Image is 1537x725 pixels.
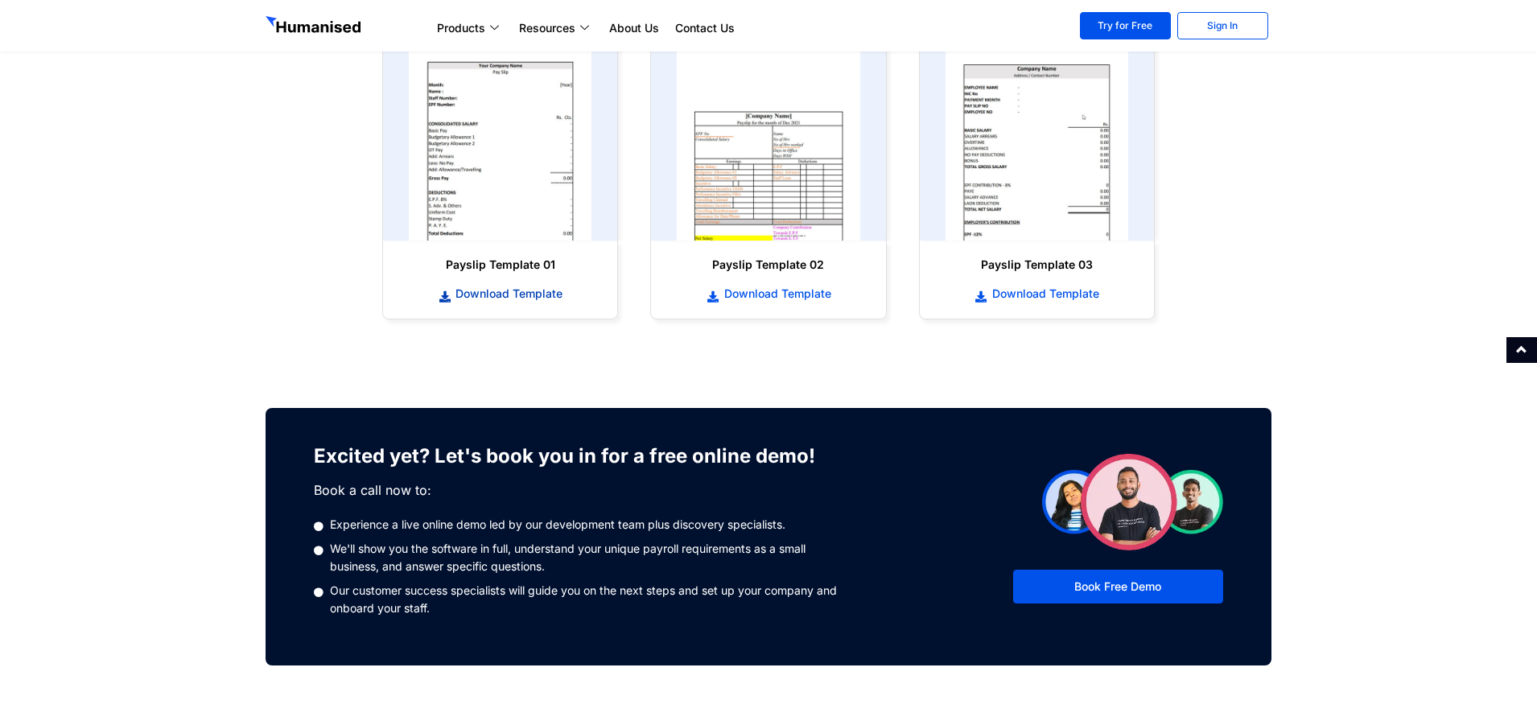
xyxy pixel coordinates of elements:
a: Resources [511,19,601,38]
img: payslip template [409,39,591,241]
img: payslip template [677,39,859,241]
a: Download Template [667,285,869,303]
span: Download Template [720,286,831,302]
a: About Us [601,19,667,38]
a: Sign In [1177,12,1268,39]
a: Contact Us [667,19,743,38]
span: We'll show you the software in full, understand your unique payroll requirements as a small busin... [326,540,841,575]
h6: Payslip Template 03 [936,257,1138,273]
a: Try for Free [1080,12,1171,39]
p: Book a call now to: [314,480,841,500]
img: payslip template [946,39,1128,241]
a: Book Free Demo [1013,570,1223,603]
span: Our customer success specialists will guide you on the next steps and set up your company and onb... [326,582,841,617]
a: Download Template [936,285,1138,303]
h6: Payslip Template 01 [399,257,601,273]
h6: Payslip Template 02 [667,257,869,273]
img: GetHumanised Logo [266,16,364,37]
span: Experience a live online demo led by our development team plus discovery specialists. [326,516,785,533]
span: Download Template [451,286,562,302]
span: Download Template [988,286,1099,302]
h3: Excited yet? Let's book you in for a free online demo! [314,440,841,472]
a: Download Template [399,285,601,303]
a: Products [429,19,511,38]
